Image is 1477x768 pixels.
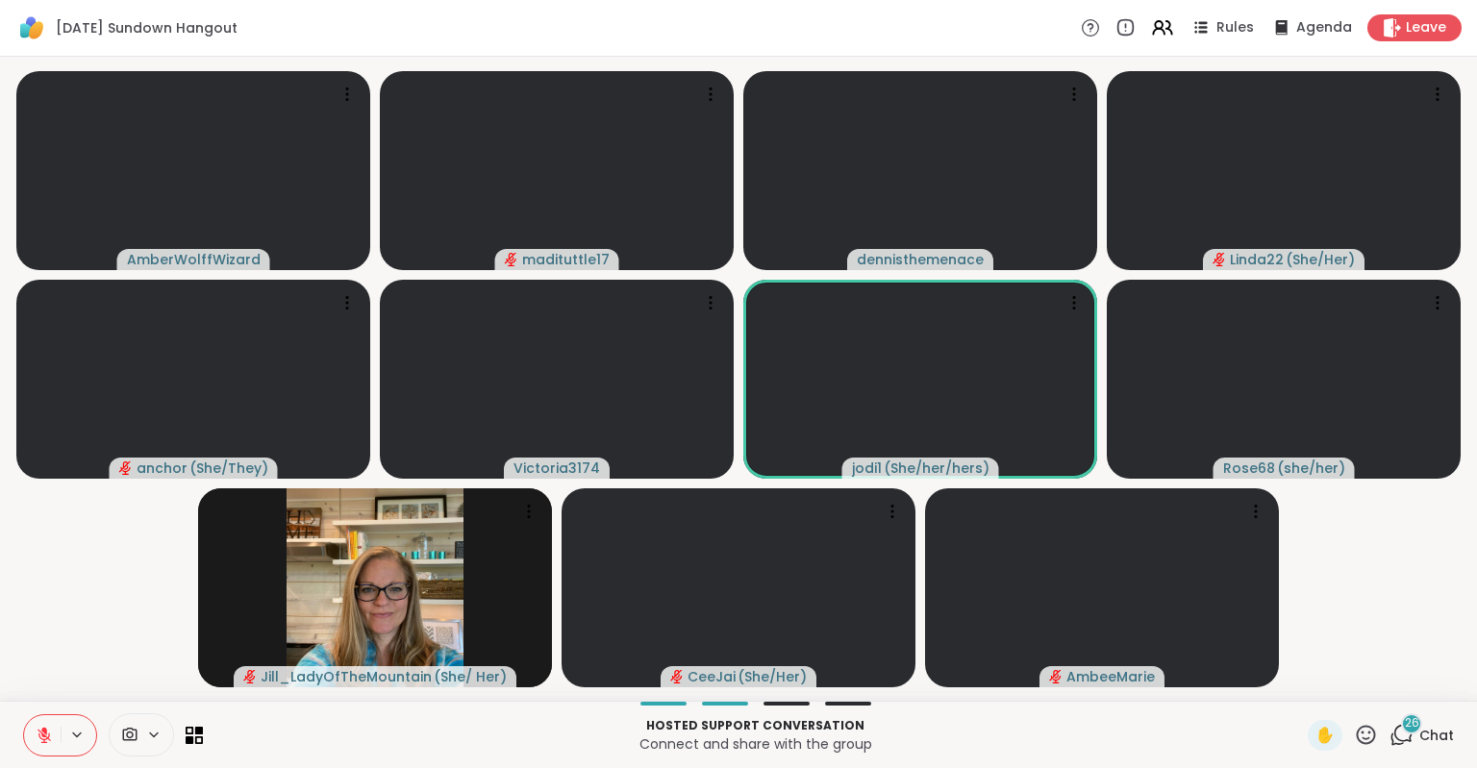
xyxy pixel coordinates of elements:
[1406,18,1446,37] span: Leave
[214,717,1296,734] p: Hosted support conversation
[1296,18,1352,37] span: Agenda
[688,667,736,686] span: CeeJai
[513,458,600,478] span: Victoria3174
[287,488,463,687] img: Jill_LadyOfTheMountain
[1049,670,1063,683] span: audio-muted
[214,734,1296,754] p: Connect and share with the group
[1405,715,1419,731] span: 26
[857,250,984,269] span: dennisthemenace
[670,670,684,683] span: audio-muted
[119,461,133,475] span: audio-muted
[137,458,188,478] span: anchor
[1223,458,1275,478] span: Rose68
[1213,253,1226,266] span: audio-muted
[243,670,257,683] span: audio-muted
[1315,724,1335,747] span: ✋
[434,667,507,686] span: ( She/ Her )
[1066,667,1155,686] span: AmbeeMarie
[738,667,807,686] span: ( She/Her )
[1277,458,1345,478] span: ( she/her )
[505,253,518,266] span: audio-muted
[1419,726,1454,745] span: Chat
[56,18,238,37] span: [DATE] Sundown Hangout
[1286,250,1355,269] span: ( She/Her )
[127,250,261,269] span: AmberWolffWizard
[189,458,268,478] span: ( She/They )
[15,12,48,44] img: ShareWell Logomark
[852,458,882,478] span: jodi1
[1216,18,1254,37] span: Rules
[261,667,432,686] span: Jill_LadyOfTheMountain
[522,250,610,269] span: madituttle17
[1230,250,1284,269] span: Linda22
[884,458,989,478] span: ( She/her/hers )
